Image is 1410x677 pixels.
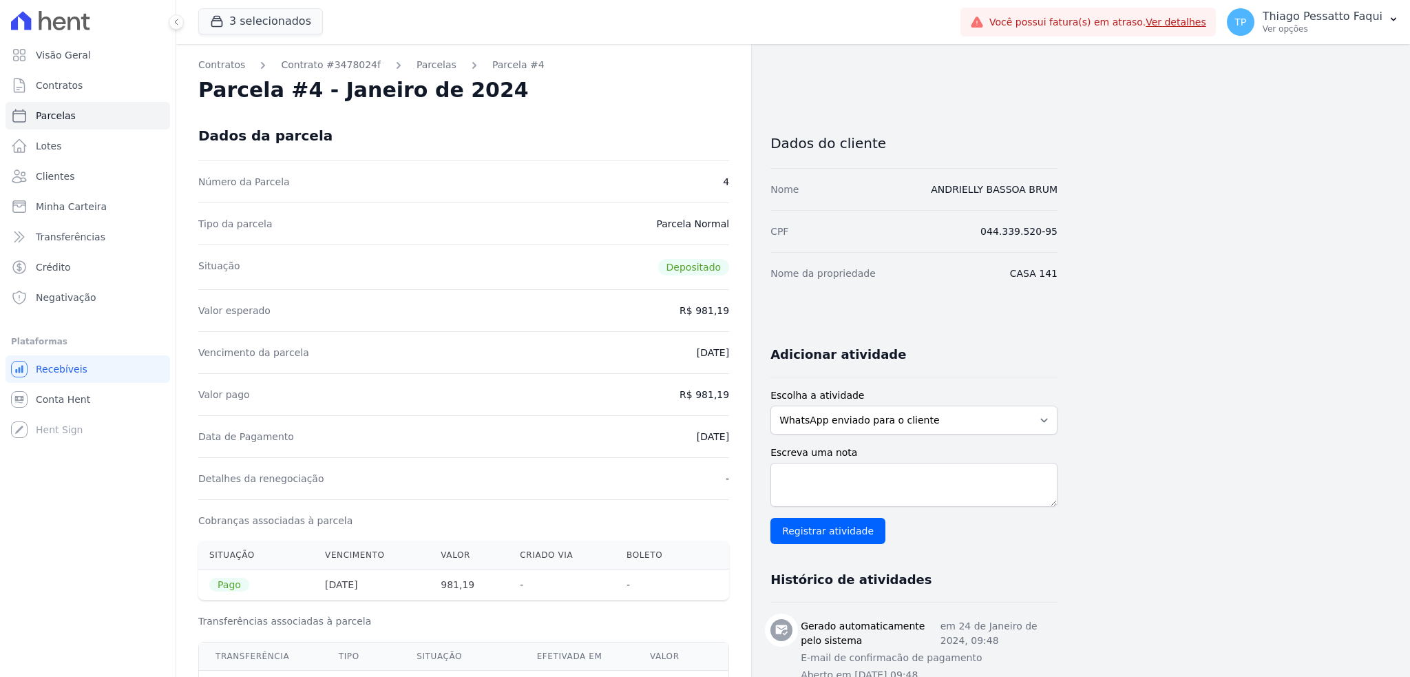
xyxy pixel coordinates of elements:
span: Contratos [36,79,83,92]
p: Ver opções [1263,23,1382,34]
th: Valor [430,541,509,570]
a: Parcelas [6,102,170,129]
a: Contrato #3478024f [281,58,381,72]
div: Plataformas [11,333,165,350]
th: Transferência [199,643,322,671]
th: 981,19 [430,570,509,601]
span: Recebíveis [36,362,87,376]
span: Você possui fatura(s) em atraso. [989,15,1206,30]
dd: R$ 981,19 [680,388,729,402]
a: Visão Geral [6,41,170,69]
dt: Cobranças associadas à parcela [198,514,352,528]
th: - [509,570,615,601]
h3: Gerado automaticamente pelo sistema [801,619,940,648]
dd: [DATE] [697,346,729,360]
span: Crédito [36,260,71,274]
a: Parcelas [417,58,456,72]
a: Clientes [6,163,170,190]
a: ANDRIELLY BASSOA BRUM [931,184,1057,195]
a: Recebíveis [6,355,170,383]
dt: Vencimento da parcela [198,346,309,360]
button: 3 selecionados [198,8,323,34]
a: Ver detalhes [1146,17,1206,28]
p: Thiago Pessatto Faqui [1263,10,1382,23]
dd: 044.339.520-95 [980,225,1057,238]
dd: - [726,472,729,486]
dt: Detalhes da renegociação [198,472,324,486]
div: Dados da parcela [198,127,333,144]
th: Boleto [615,541,698,570]
th: - [615,570,698,601]
input: Registrar atividade [770,518,885,544]
th: Efetivada em [520,643,633,671]
dd: Parcela Normal [656,217,729,231]
nav: Breadcrumb [198,58,729,72]
th: [DATE] [314,570,430,601]
dt: Valor pago [198,388,250,402]
span: Pago [209,578,249,592]
p: E-mail de confirmacão de pagamento [801,651,1057,665]
h3: Dados do cliente [770,135,1057,152]
dt: Data de Pagamento [198,430,294,444]
button: TP Thiago Pessatto Faqui Ver opções [1216,3,1410,41]
span: Visão Geral [36,48,91,62]
p: em 24 de Janeiro de 2024, 09:48 [940,619,1057,648]
dd: [DATE] [697,430,729,444]
a: Transferências [6,223,170,251]
dt: CPF [770,225,788,238]
span: Lotes [36,139,62,153]
span: TP [1234,17,1246,27]
span: Parcelas [36,109,76,123]
dd: R$ 981,19 [680,304,729,317]
dt: Tipo da parcela [198,217,273,231]
a: Conta Hent [6,386,170,413]
span: Conta Hent [36,393,90,406]
th: Criado via [509,541,615,570]
span: Transferências [36,230,105,244]
dt: Nome da propriedade [770,267,876,280]
span: Minha Carteira [36,200,107,213]
h3: Adicionar atividade [770,346,906,363]
a: Parcela #4 [492,58,545,72]
label: Escreva uma nota [770,446,1057,460]
a: Lotes [6,132,170,160]
th: Vencimento [314,541,430,570]
th: Valor [633,643,729,671]
a: Negativação [6,284,170,311]
h2: Parcela #4 - Janeiro de 2024 [198,78,529,103]
dt: Valor esperado [198,304,271,317]
a: Contratos [198,58,245,72]
span: Negativação [36,291,96,304]
dd: 4 [723,175,729,189]
dd: CASA 141 [1010,267,1057,280]
span: Depositado [658,259,730,275]
a: Crédito [6,253,170,281]
h3: Histórico de atividades [770,572,932,588]
dt: Situação [198,259,240,275]
a: Minha Carteira [6,193,170,220]
th: Tipo [322,643,401,671]
dt: Nome [770,183,799,196]
th: Situação [400,643,520,671]
th: Situação [198,541,314,570]
a: Contratos [6,72,170,99]
dt: Número da Parcela [198,175,290,189]
h3: Transferências associadas à parcela [198,614,729,628]
span: Clientes [36,169,74,183]
label: Escolha a atividade [770,388,1057,403]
